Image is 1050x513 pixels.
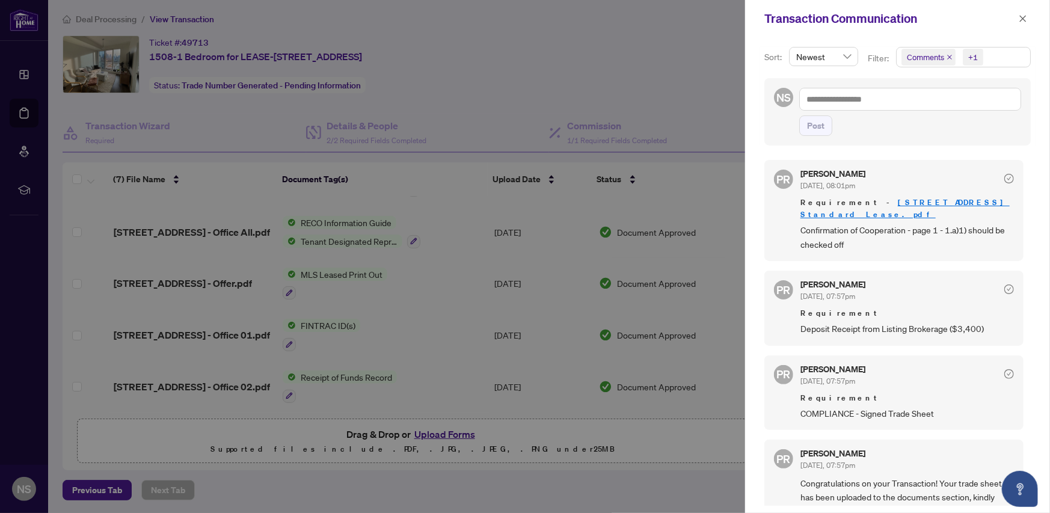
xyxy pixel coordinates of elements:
span: [DATE], 08:01pm [800,181,855,190]
span: Deposit Receipt from Listing Brokerage ($3,400) [800,322,1014,336]
span: [DATE], 07:57pm [800,292,855,301]
span: Requirement [800,392,1014,404]
span: PR [777,366,791,382]
span: close [947,54,953,60]
p: Filter: [868,52,891,65]
span: check-circle [1004,174,1014,183]
span: check-circle [1004,369,1014,379]
a: [STREET_ADDRESS] Standard Lease.pdf [800,197,1010,220]
h5: [PERSON_NAME] [800,280,865,289]
h5: [PERSON_NAME] [800,170,865,178]
span: close [1019,14,1027,23]
span: [DATE], 07:57pm [800,376,855,386]
span: Comments [901,49,956,66]
div: Transaction Communication [764,10,1015,28]
p: Sort: [764,51,784,64]
button: Post [799,115,832,136]
span: COMPLIANCE - Signed Trade Sheet [800,407,1014,420]
span: [DATE], 07:57pm [800,461,855,470]
div: +1 [968,51,978,63]
h5: [PERSON_NAME] [800,449,865,458]
span: PR [777,281,791,298]
span: Requirement - [800,197,1014,221]
span: PR [777,171,791,188]
button: Open asap [1002,471,1038,507]
span: Newest [796,48,851,66]
span: Confirmation of Cooperation - page 1 - 1.a)1) should be checked off [800,223,1014,251]
span: PR [777,450,791,467]
span: NS [776,89,791,106]
span: Requirement [800,307,1014,319]
span: Comments [907,51,944,63]
h5: [PERSON_NAME] [800,365,865,373]
span: check-circle [1004,284,1014,294]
